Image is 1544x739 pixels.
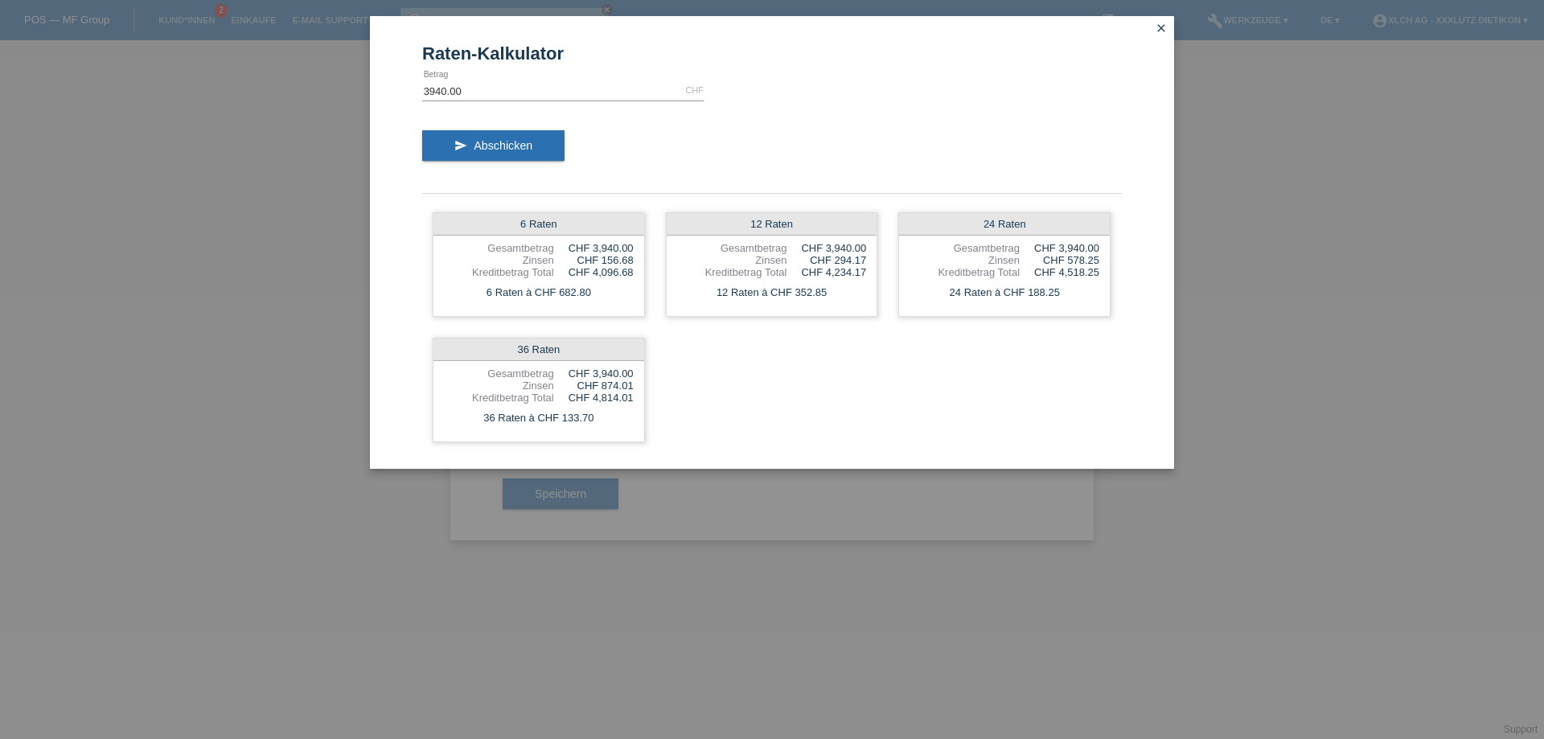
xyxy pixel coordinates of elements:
h1: Raten-Kalkulator [422,43,1122,64]
i: send [454,139,467,152]
div: CHF 4,234.17 [786,266,866,278]
div: Zinsen [910,254,1020,266]
div: 6 Raten [433,213,644,236]
button: send Abschicken [422,130,565,161]
div: CHF [685,85,704,95]
div: 12 Raten à CHF 352.85 [667,282,877,303]
a: close [1151,20,1172,39]
div: Zinsen [444,254,554,266]
div: Kreditbetrag Total [444,392,554,404]
div: Zinsen [677,254,787,266]
div: 24 Raten à CHF 188.25 [899,282,1110,303]
div: 24 Raten [899,213,1110,236]
div: 12 Raten [667,213,877,236]
div: CHF 3,940.00 [554,242,634,254]
div: CHF 3,940.00 [1020,242,1099,254]
div: Kreditbetrag Total [910,266,1020,278]
div: Kreditbetrag Total [677,266,787,278]
span: Abschicken [474,139,532,152]
div: CHF 4,096.68 [554,266,634,278]
div: CHF 4,814.01 [554,392,634,404]
div: CHF 874.01 [554,380,634,392]
div: Gesamtbetrag [444,367,554,380]
div: CHF 3,940.00 [554,367,634,380]
div: Gesamtbetrag [444,242,554,254]
div: 36 Raten à CHF 133.70 [433,408,644,429]
div: Gesamtbetrag [677,242,787,254]
div: CHF 578.25 [1020,254,1099,266]
div: 6 Raten à CHF 682.80 [433,282,644,303]
div: CHF 294.17 [786,254,866,266]
div: CHF 4,518.25 [1020,266,1099,278]
div: CHF 156.68 [554,254,634,266]
div: Zinsen [444,380,554,392]
div: Gesamtbetrag [910,242,1020,254]
div: Kreditbetrag Total [444,266,554,278]
div: CHF 3,940.00 [786,242,866,254]
div: 36 Raten [433,339,644,361]
i: close [1155,22,1168,35]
